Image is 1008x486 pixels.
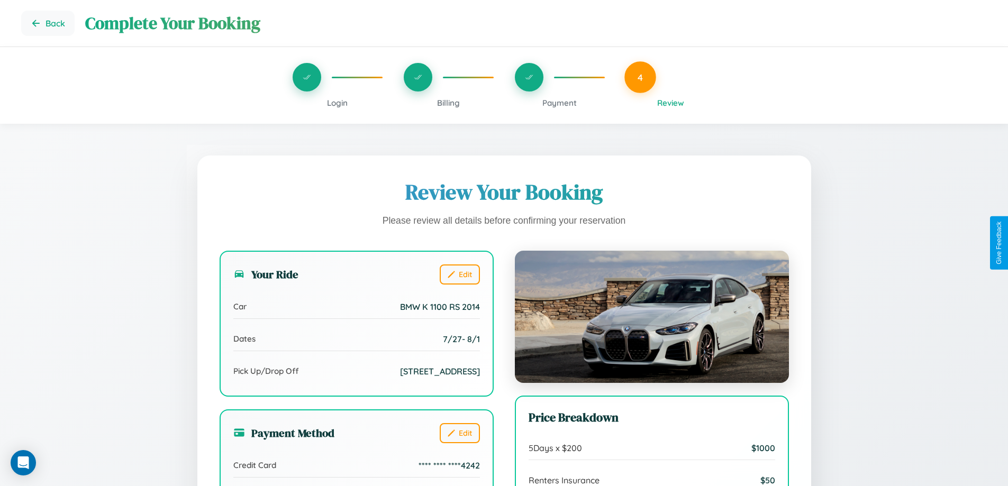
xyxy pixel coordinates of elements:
[443,334,480,344] span: 7 / 27 - 8 / 1
[515,251,789,383] img: BMW K 1100 RS
[638,71,643,83] span: 4
[233,301,247,311] span: Car
[437,98,460,108] span: Billing
[657,98,684,108] span: Review
[440,264,480,285] button: Edit
[995,222,1003,264] div: Give Feedback
[751,443,775,453] span: $ 1000
[233,334,256,344] span: Dates
[400,366,480,377] span: [STREET_ADDRESS]
[529,409,775,426] h3: Price Breakdown
[11,450,36,475] div: Open Intercom Messenger
[85,12,987,35] h1: Complete Your Booking
[400,301,480,312] span: BMW K 1100 RS 2014
[233,425,334,441] h3: Payment Method
[529,475,600,485] span: Renters Insurance
[220,213,789,230] p: Please review all details before confirming your reservation
[220,178,789,206] h1: Review Your Booking
[760,475,775,485] span: $ 50
[542,98,577,108] span: Payment
[327,98,348,108] span: Login
[529,443,582,453] span: 5 Days x $ 200
[233,366,299,376] span: Pick Up/Drop Off
[233,460,276,470] span: Credit Card
[233,267,298,282] h3: Your Ride
[21,11,75,36] button: Go back
[440,423,480,443] button: Edit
